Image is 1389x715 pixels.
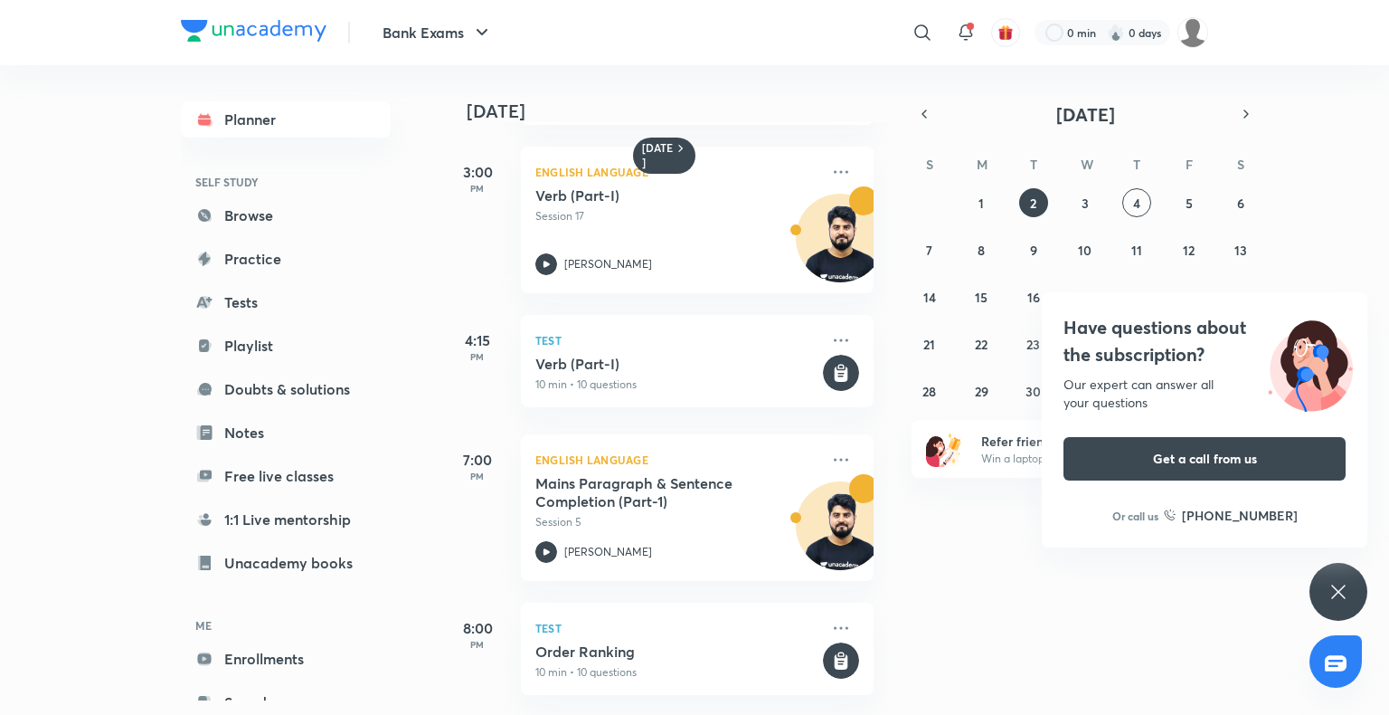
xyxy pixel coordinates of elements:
p: English Language [535,449,819,471]
a: Unacademy books [181,545,391,581]
abbr: September 8, 2025 [978,242,985,259]
p: Session 17 [535,208,819,224]
button: September 8, 2025 [967,235,996,264]
abbr: September 21, 2025 [923,336,935,353]
a: Practice [181,241,391,277]
button: September 30, 2025 [1019,377,1048,405]
img: ttu_illustration_new.svg [1253,314,1367,412]
img: avatar [997,24,1014,41]
button: September 2, 2025 [1019,188,1048,217]
a: Planner [181,101,391,138]
abbr: September 2, 2025 [1030,195,1036,212]
p: Session 5 [535,514,819,530]
abbr: September 28, 2025 [922,383,936,400]
abbr: Sunday [926,156,933,173]
abbr: September 20, 2025 [1233,289,1248,306]
button: September 6, 2025 [1226,188,1255,217]
button: September 28, 2025 [915,377,944,405]
h5: 3:00 [441,161,514,183]
a: Browse [181,197,391,234]
button: September 14, 2025 [915,282,944,311]
h4: Have questions about the subscription? [1063,314,1346,368]
abbr: September 15, 2025 [975,289,987,306]
abbr: September 10, 2025 [1078,242,1091,259]
p: PM [441,471,514,481]
abbr: September 13, 2025 [1234,242,1247,259]
h5: Mains Paragraph & Sentence Completion (Part-1) [535,474,761,510]
abbr: September 29, 2025 [975,383,988,400]
a: Doubts & solutions [181,371,391,407]
abbr: September 16, 2025 [1027,289,1040,306]
h6: [DATE] [642,141,674,170]
abbr: September 30, 2025 [1025,383,1041,400]
abbr: September 6, 2025 [1237,195,1244,212]
h6: ME [181,610,391,641]
a: Free live classes [181,458,391,494]
button: September 12, 2025 [1175,235,1204,264]
a: Enrollments [181,641,391,677]
h5: Order Ranking [535,643,819,661]
p: Test [535,329,819,351]
button: [DATE] [937,101,1233,127]
button: September 17, 2025 [1071,282,1100,311]
button: September 13, 2025 [1226,235,1255,264]
p: PM [441,351,514,362]
button: September 3, 2025 [1071,188,1100,217]
abbr: September 5, 2025 [1186,195,1193,212]
abbr: September 1, 2025 [978,195,984,212]
button: September 15, 2025 [967,282,996,311]
a: Tests [181,284,391,320]
h6: [PHONE_NUMBER] [1182,506,1298,525]
abbr: September 22, 2025 [975,336,987,353]
abbr: September 18, 2025 [1130,289,1143,306]
h5: Verb (Part-I) [535,355,819,373]
abbr: Wednesday [1081,156,1093,173]
a: 1:1 Live mentorship [181,501,391,538]
h5: 4:15 [441,329,514,351]
p: 10 min • 10 questions [535,377,819,393]
h5: 7:00 [441,449,514,471]
abbr: September 4, 2025 [1133,195,1140,212]
a: Company Logo [181,20,326,46]
abbr: September 11, 2025 [1131,242,1142,259]
p: Or call us [1112,508,1158,524]
abbr: September 12, 2025 [1183,242,1195,259]
p: Win a laptop, vouchers & more [981,451,1204,467]
button: Bank Exams [372,14,504,51]
p: PM [441,183,514,194]
abbr: September 9, 2025 [1030,242,1037,259]
h5: 8:00 [441,617,514,639]
button: September 20, 2025 [1226,282,1255,311]
img: Avatar [797,204,883,291]
h6: Refer friends [981,432,1204,451]
img: streak [1107,24,1125,42]
button: Get a call from us [1063,437,1346,481]
img: referral [926,431,962,467]
abbr: September 19, 2025 [1183,289,1195,306]
p: [PERSON_NAME] [564,256,652,272]
div: Our expert can answer all your questions [1063,376,1346,412]
abbr: Monday [977,156,987,173]
p: English Language [535,161,819,183]
p: [PERSON_NAME] [564,544,652,560]
abbr: Saturday [1237,156,1244,173]
button: September 5, 2025 [1175,188,1204,217]
abbr: September 7, 2025 [926,242,932,259]
button: avatar [991,18,1020,47]
img: Avatar [797,491,883,578]
button: September 22, 2025 [967,329,996,358]
abbr: September 17, 2025 [1079,289,1091,306]
button: September 29, 2025 [967,377,996,405]
p: PM [441,639,514,650]
h4: [DATE] [467,100,892,122]
abbr: Thursday [1133,156,1140,173]
h5: Verb (Part-I) [535,186,761,205]
abbr: Tuesday [1030,156,1037,173]
a: [PHONE_NUMBER] [1164,506,1298,525]
span: [DATE] [1056,102,1115,127]
abbr: September 14, 2025 [923,289,936,306]
h6: SELF STUDY [181,167,391,197]
button: September 16, 2025 [1019,282,1048,311]
button: September 10, 2025 [1071,235,1100,264]
button: September 11, 2025 [1122,235,1151,264]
